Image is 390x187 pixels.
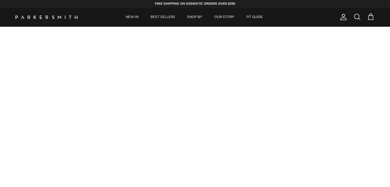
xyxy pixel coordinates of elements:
[182,8,208,27] a: SHOP BY
[92,8,296,27] div: Primary
[16,16,78,19] a: Parker Smith
[209,8,240,27] a: OUR STORY
[337,13,347,21] a: Account
[241,8,268,27] a: FIT GUIDE
[145,8,181,27] a: BEST SELLERS
[155,2,235,6] strong: FREE SHIPPING ON DOMESTIC ORDERS OVER $200
[120,8,144,27] a: NEW IN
